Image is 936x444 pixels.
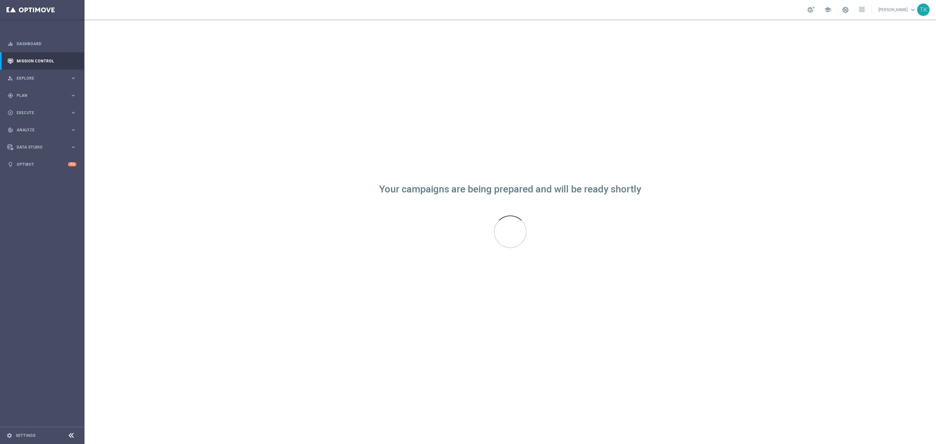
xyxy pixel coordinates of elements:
[68,162,76,166] div: +10
[7,93,13,98] i: gps_fixed
[17,76,70,80] span: Explore
[7,110,77,115] button: play_circle_outline Execute keyboard_arrow_right
[7,162,77,167] button: lightbulb Optibot +10
[70,127,76,133] i: keyboard_arrow_right
[70,110,76,116] i: keyboard_arrow_right
[7,110,13,116] i: play_circle_outline
[379,187,641,192] div: Your campaigns are being prepared and will be ready shortly
[7,127,70,133] div: Analyze
[7,41,13,47] i: equalizer
[70,144,76,150] i: keyboard_arrow_right
[909,6,916,13] span: keyboard_arrow_down
[7,145,77,150] button: Data Studio keyboard_arrow_right
[17,128,70,132] span: Analyze
[17,94,70,98] span: Plan
[6,433,12,438] i: settings
[7,127,77,133] button: track_changes Analyze keyboard_arrow_right
[7,75,70,81] div: Explore
[17,145,70,149] span: Data Studio
[7,156,76,173] div: Optibot
[7,41,77,46] button: equalizer Dashboard
[17,111,70,115] span: Execute
[7,76,77,81] button: person_search Explore keyboard_arrow_right
[917,4,929,16] div: TK
[17,35,76,52] a: Dashboard
[7,127,13,133] i: track_changes
[824,6,831,13] span: school
[7,93,70,98] div: Plan
[7,162,13,167] i: lightbulb
[7,35,76,52] div: Dashboard
[16,434,35,437] a: Settings
[7,75,13,81] i: person_search
[70,75,76,81] i: keyboard_arrow_right
[70,92,76,98] i: keyboard_arrow_right
[17,156,68,173] a: Optibot
[7,110,70,116] div: Execute
[7,93,77,98] button: gps_fixed Plan keyboard_arrow_right
[7,144,70,150] div: Data Studio
[17,52,76,70] a: Mission Control
[7,59,77,64] button: Mission Control
[7,52,76,70] div: Mission Control
[878,5,917,15] a: [PERSON_NAME]keyboard_arrow_down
